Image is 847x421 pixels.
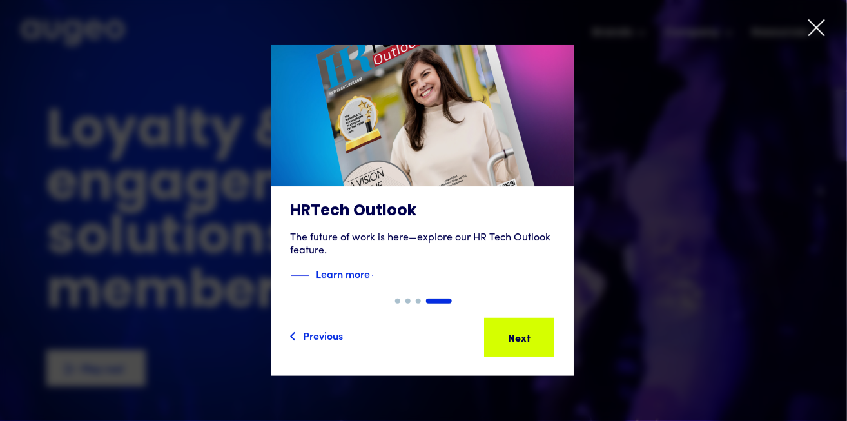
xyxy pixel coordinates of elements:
[316,266,370,280] strong: Learn more
[290,231,554,257] div: The future of work is here—explore our HR Tech Outlook feature.
[271,45,574,299] a: HRTech OutlookThe future of work is here—explore our HR Tech Outlook feature.Blue decorative line...
[484,318,554,357] a: Next
[290,268,309,283] img: Blue decorative line
[303,328,343,343] div: Previous
[405,299,411,304] div: Show slide 2 of 4
[395,299,400,304] div: Show slide 1 of 4
[290,202,554,221] h3: HRTech Outlook
[426,299,452,304] div: Show slide 4 of 4
[371,268,391,283] img: Blue text arrow
[416,299,421,304] div: Show slide 3 of 4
